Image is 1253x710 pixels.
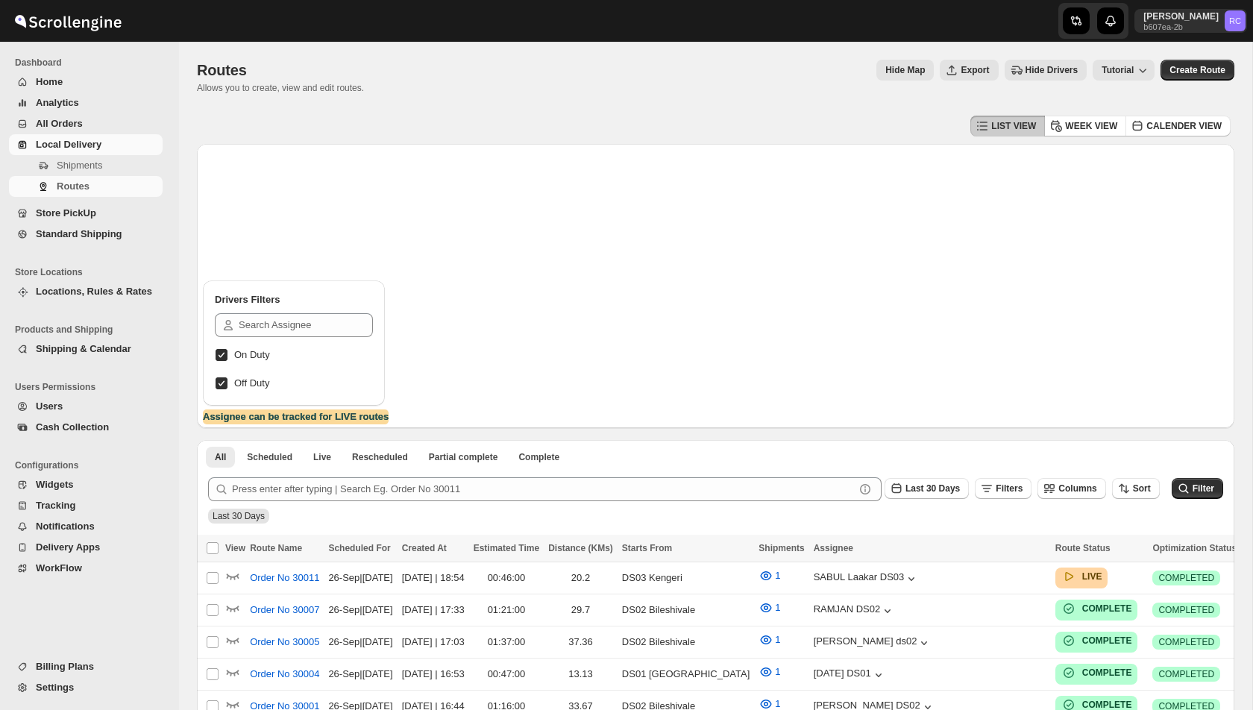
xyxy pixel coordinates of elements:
[250,603,319,618] span: Order No 30007
[1026,64,1078,76] span: Hide Drivers
[548,603,613,618] div: 29.7
[1193,483,1214,494] span: Filter
[9,92,163,113] button: Analytics
[474,543,539,553] span: Estimated Time
[197,82,364,94] p: Allows you to create, view and edit routes.
[775,602,780,613] span: 1
[241,662,328,686] button: Order No 30004
[1005,60,1087,81] button: Hide Drivers
[9,677,163,698] button: Settings
[814,667,886,682] button: [DATE] DS01
[622,667,750,682] div: DS01 [GEOGRAPHIC_DATA]
[1133,483,1151,494] span: Sort
[1061,633,1132,648] button: COMPLETE
[206,447,235,468] button: All routes
[970,116,1045,136] button: LIST VIEW
[402,543,447,553] span: Created At
[1152,543,1237,553] span: Optimization Status
[402,667,465,682] div: [DATE] | 16:53
[474,667,539,682] div: 00:47:00
[1172,478,1223,499] button: Filter
[622,635,750,650] div: DS02 Bileshivale
[36,521,95,532] span: Notifications
[36,118,83,129] span: All Orders
[328,604,392,615] span: 26-Sep | [DATE]
[9,113,163,134] button: All Orders
[36,682,74,693] span: Settings
[234,377,269,389] span: Off Duty
[247,451,292,463] span: Scheduled
[518,451,559,463] span: Complete
[241,566,328,590] button: Order No 30011
[548,571,613,585] div: 20.2
[975,478,1031,499] button: Filters
[36,139,101,150] span: Local Delivery
[622,571,750,585] div: DS03 Kengeri
[9,516,163,537] button: Notifications
[9,656,163,677] button: Billing Plans
[328,543,390,553] span: Scheduled For
[814,543,853,553] span: Assignee
[36,479,73,490] span: Widgets
[1134,9,1247,33] button: User menu
[1082,571,1102,582] b: LIVE
[250,571,319,585] span: Order No 30011
[250,667,319,682] span: Order No 30004
[1229,16,1241,25] text: RC
[814,571,920,586] button: SABUL Laakar DS03
[750,564,789,588] button: 1
[1143,22,1219,31] p: b607ea-2b
[241,598,328,622] button: Order No 30007
[36,76,63,87] span: Home
[352,451,408,463] span: Rescheduled
[1055,543,1111,553] span: Route Status
[250,635,319,650] span: Order No 30005
[57,180,89,192] span: Routes
[1146,120,1222,132] span: CALENDER VIEW
[36,97,79,108] span: Analytics
[961,64,989,76] span: Export
[759,543,804,553] span: Shipments
[429,451,498,463] span: Partial complete
[9,417,163,438] button: Cash Collection
[241,630,328,654] button: Order No 30005
[548,635,613,650] div: 37.36
[9,176,163,197] button: Routes
[1082,667,1132,678] b: COMPLETE
[215,292,373,307] h2: Drivers Filters
[548,667,613,682] div: 13.13
[15,57,169,69] span: Dashboard
[1065,120,1117,132] span: WEEK VIEW
[1082,603,1132,614] b: COMPLETE
[622,603,750,618] div: DS02 Bileshivale
[36,500,75,511] span: Tracking
[940,60,998,81] button: Export
[775,698,780,709] span: 1
[1058,483,1096,494] span: Columns
[9,396,163,417] button: Users
[197,62,247,78] span: Routes
[15,324,169,336] span: Products and Shipping
[1143,10,1219,22] p: [PERSON_NAME]
[1093,60,1155,81] button: Tutorial
[1112,478,1160,499] button: Sort
[1061,665,1132,680] button: COMPLETE
[402,571,465,585] div: [DATE] | 18:54
[36,207,96,219] span: Store PickUp
[15,266,169,278] span: Store Locations
[36,286,152,297] span: Locations, Rules & Rates
[12,2,124,40] img: ScrollEngine
[9,155,163,176] button: Shipments
[9,281,163,302] button: Locations, Rules & Rates
[402,635,465,650] div: [DATE] | 17:03
[991,120,1036,132] span: LIST VIEW
[1061,569,1102,584] button: LIVE
[328,572,392,583] span: 26-Sep | [DATE]
[1169,64,1225,76] span: Create Route
[215,451,226,463] span: All
[1102,65,1134,75] span: Tutorial
[57,160,102,171] span: Shipments
[474,571,539,585] div: 00:46:00
[775,570,780,581] span: 1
